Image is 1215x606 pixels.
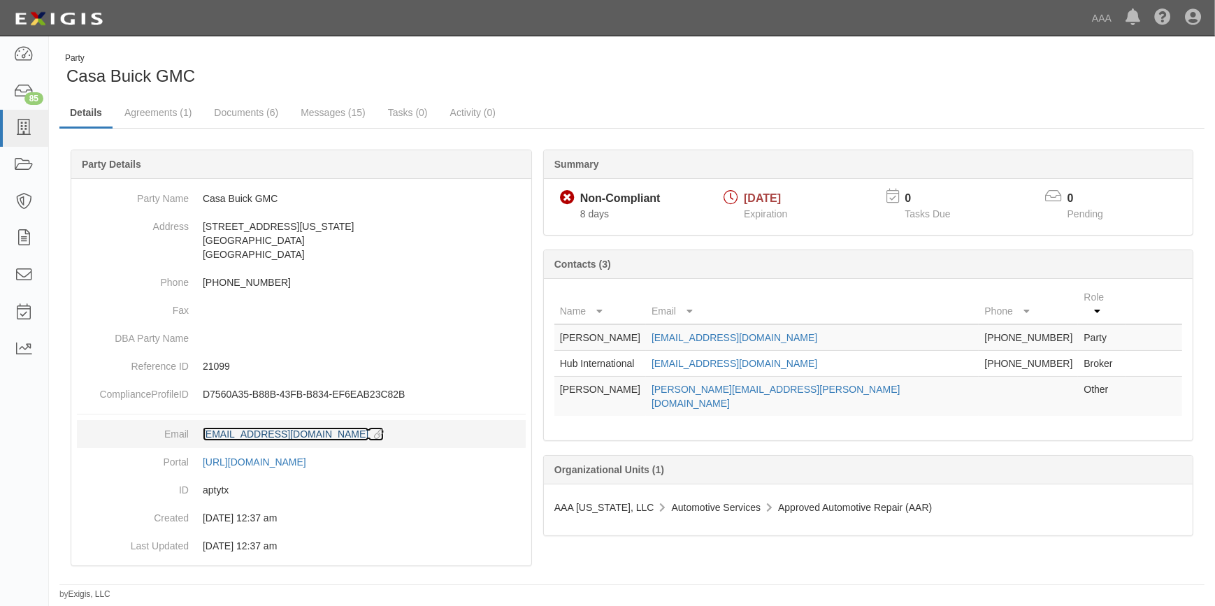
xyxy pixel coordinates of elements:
[77,420,189,441] dt: Email
[652,358,817,369] a: [EMAIL_ADDRESS][DOMAIN_NAME]
[979,324,1078,351] td: [PHONE_NUMBER]
[979,284,1078,324] th: Phone
[77,212,189,233] dt: Address
[77,268,189,289] dt: Phone
[580,208,609,219] span: Since 10/01/2025
[10,6,107,31] img: logo-5460c22ac91f19d4615b14bd174203de0afe785f0fc80cf4dbbc73dc1793850b.png
[24,92,43,105] div: 85
[554,159,599,170] b: Summary
[1078,324,1126,351] td: Party
[203,456,322,468] a: [URL][DOMAIN_NAME]
[1078,351,1126,377] td: Broker
[560,191,575,205] i: Non-Compliant
[77,296,189,317] dt: Fax
[77,352,189,373] dt: Reference ID
[554,464,664,475] b: Organizational Units (1)
[1067,191,1121,207] p: 0
[203,387,526,401] p: D7560A35-B88B-43FB-B834-EF6EAB23C82B
[77,380,189,401] dt: ComplianceProfileID
[59,99,113,129] a: Details
[554,284,646,324] th: Name
[77,268,526,296] dd: [PHONE_NUMBER]
[646,284,979,324] th: Email
[1067,208,1103,219] span: Pending
[672,502,761,513] span: Automotive Services
[1154,10,1171,27] i: Help Center - Complianz
[905,191,968,207] p: 0
[203,99,289,127] a: Documents (6)
[77,448,189,469] dt: Portal
[580,191,661,207] div: Non-Compliant
[77,504,526,532] dd: 03/10/2023 12:37 am
[203,359,526,373] p: 21099
[82,159,141,170] b: Party Details
[652,332,817,343] a: [EMAIL_ADDRESS][DOMAIN_NAME]
[65,52,195,64] div: Party
[1085,4,1119,32] a: AAA
[66,66,195,85] span: Casa Buick GMC
[744,192,781,204] span: [DATE]
[77,185,526,212] dd: Casa Buick GMC
[554,502,654,513] span: AAA [US_STATE], LLC
[77,185,189,205] dt: Party Name
[203,428,384,440] a: [EMAIL_ADDRESS][DOMAIN_NAME]
[440,99,506,127] a: Activity (0)
[59,589,110,600] small: by
[69,589,110,599] a: Exigis, LLC
[554,324,646,351] td: [PERSON_NAME]
[652,384,900,409] a: [PERSON_NAME][EMAIL_ADDRESS][PERSON_NAME][DOMAIN_NAME]
[744,208,787,219] span: Expiration
[77,504,189,525] dt: Created
[378,99,438,127] a: Tasks (0)
[77,476,526,504] dd: aptytx
[554,377,646,417] td: [PERSON_NAME]
[290,99,376,127] a: Messages (15)
[77,476,189,497] dt: ID
[1078,377,1126,417] td: Other
[979,351,1078,377] td: [PHONE_NUMBER]
[554,259,611,270] b: Contacts (3)
[59,52,621,88] div: Casa Buick GMC
[114,99,202,127] a: Agreements (1)
[203,427,368,441] div: [EMAIL_ADDRESS][DOMAIN_NAME]
[77,324,189,345] dt: DBA Party Name
[905,208,950,219] span: Tasks Due
[77,532,189,553] dt: Last Updated
[554,351,646,377] td: Hub International
[77,212,526,268] dd: [STREET_ADDRESS][US_STATE] [GEOGRAPHIC_DATA] [GEOGRAPHIC_DATA]
[778,502,932,513] span: Approved Automotive Repair (AAR)
[1078,284,1126,324] th: Role
[77,532,526,560] dd: 03/10/2023 12:37 am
